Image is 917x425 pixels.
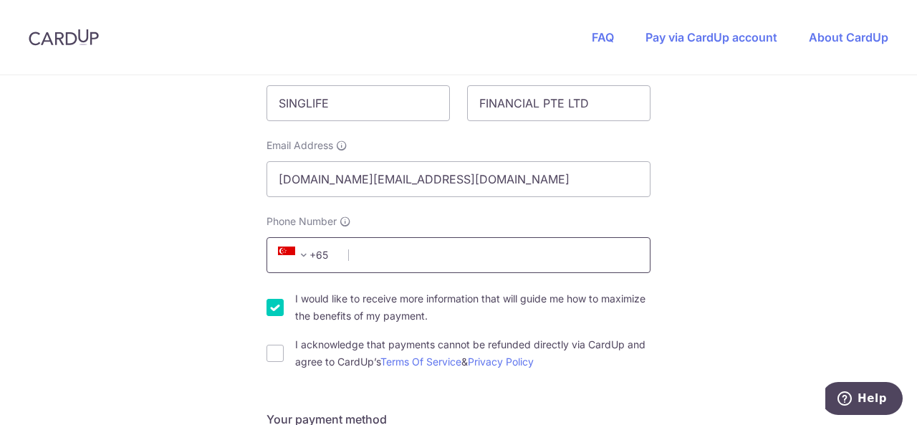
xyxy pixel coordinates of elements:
[29,29,99,46] img: CardUp
[267,214,337,229] span: Phone Number
[592,30,614,44] a: FAQ
[467,85,650,121] input: Last name
[278,247,312,264] span: +65
[274,247,338,264] span: +65
[825,382,903,418] iframe: Opens a widget where you can find more information
[468,355,534,368] a: Privacy Policy
[295,336,650,371] label: I acknowledge that payments cannot be refunded directly via CardUp and agree to CardUp’s &
[267,85,450,121] input: First name
[809,30,888,44] a: About CardUp
[645,30,777,44] a: Pay via CardUp account
[267,161,650,197] input: Email address
[267,138,333,153] span: Email Address
[295,290,650,325] label: I would like to receive more information that will guide me how to maximize the benefits of my pa...
[380,355,461,368] a: Terms Of Service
